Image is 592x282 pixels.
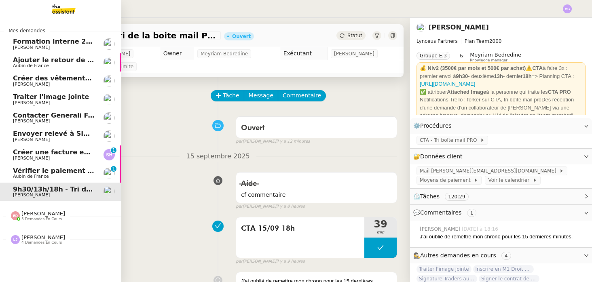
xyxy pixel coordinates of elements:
[364,229,397,236] span: min
[223,91,239,100] span: Tâche
[429,23,489,31] a: [PERSON_NAME]
[13,156,50,161] span: [PERSON_NAME]
[548,89,571,95] strong: CTA PRO
[104,75,115,86] img: users%2Fvjxz7HYmGaNTSE4yF5W2mFwJXra2%2Favatar%2Ff3aef901-807b-4123-bf55-4aed7c5d6af5
[447,89,486,95] strong: Attached Image
[467,209,477,217] nz-tag: 1
[236,203,304,210] small: [PERSON_NAME]
[11,211,20,220] img: svg
[42,32,218,40] span: 9h30/13h/18h - Tri de la boite mail PRO - 12 septembre 2025
[460,52,463,62] span: &
[456,73,468,79] strong: 9h30
[244,90,278,101] button: Message
[4,27,50,35] span: Mes demandes
[13,174,49,179] span: Aubin de France
[21,210,65,217] span: [PERSON_NAME]
[160,47,194,60] td: Owner
[420,167,559,175] span: Mail [PERSON_NAME][EMAIL_ADDRESS][DOMAIN_NAME]
[201,50,248,58] span: Meyriam Bedredine
[420,233,586,241] div: J'ai oublié de remettre mon chrono pour les 15 dernières minutes.
[417,23,425,32] img: users%2FTDxDvmCjFdN3QFePFNGdQUcJcQk1%2Favatar%2F0cfb3a67-8790-4592-a9ec-92226c678442
[104,149,115,160] img: svg
[104,130,115,142] img: users%2FWH1OB8fxGAgLOjAz1TtlPPgOcGL2%2Favatar%2F32e28291-4026-4208-b892-04f74488d877
[13,148,177,156] span: Créer une facture en anglais immédiatement
[470,52,521,58] span: Meyriam Bedredine
[410,205,592,221] div: 💬Commentaires 1
[470,52,521,62] app-user-label: Knowledge manager
[420,153,463,160] span: Données client
[488,176,532,184] span: Voir le calendrier
[420,136,480,144] span: CTA - Tri boîte mail PRO
[13,112,203,119] span: Contacter Generali France pour demande AU094424
[104,168,115,179] img: users%2FSclkIUIAuBOhhDrbgjtrSikBoD03%2Favatar%2F48cbc63d-a03d-4817-b5bf-7f7aeed5f2a9
[111,147,116,153] nz-badge-sup: 1
[236,258,304,265] small: [PERSON_NAME]
[494,73,503,79] strong: 13h
[413,152,466,161] span: 🔐
[410,149,592,164] div: 🔐Données client
[522,73,531,79] strong: 18h
[413,121,455,130] span: ⚙️
[420,225,462,233] span: [PERSON_NAME]
[276,258,305,265] span: il y a 9 heures
[420,176,474,184] span: Moyens de paiement
[364,219,397,229] span: 39
[236,138,243,145] span: par
[104,38,115,50] img: users%2Fa6PbEmLwvGXylUqKytRPpDpAx153%2Favatar%2Ffanny.png
[11,235,20,244] img: svg
[276,138,310,145] span: il y a 12 minutes
[420,64,582,88] div: ⚠️ à faire 3x : premier envoi à - deuxième - dernier => Planning CTA :
[13,100,50,105] span: [PERSON_NAME]
[276,203,305,210] span: il y a 8 heures
[501,252,511,260] nz-tag: 4
[13,45,50,50] span: [PERSON_NAME]
[410,118,592,134] div: ⚙️Procédures
[278,90,326,101] button: Commentaire
[417,265,471,273] span: Traiter l'image jointe
[13,74,143,82] span: Créer des vêtements de travail VEN
[445,193,468,201] nz-tag: 120:29
[236,258,243,265] span: par
[249,91,273,100] span: Message
[413,209,480,216] span: 💬
[180,151,256,162] span: 15 septembre 2025
[241,190,392,200] span: cf commentaire
[13,167,162,175] span: Vérifier le paiement Sambouk Properties
[13,38,153,45] span: Formation Interne 2 - [PERSON_NAME]
[112,147,115,155] p: 1
[473,265,534,273] span: Inscrire en M1 Droit des affaires
[236,203,243,210] span: par
[241,180,257,187] span: Aide
[13,93,89,101] span: Traiter l'image jointe
[465,38,489,44] span: Plan Team
[104,94,115,105] img: users%2FTDxDvmCjFdN3QFePFNGdQUcJcQk1%2Favatar%2F0cfb3a67-8790-4592-a9ec-92226c678442
[413,252,514,259] span: 🕵️
[420,252,496,259] span: Autres demandes en cours
[236,138,310,145] small: [PERSON_NAME]
[211,90,244,101] button: Tâche
[347,33,362,38] span: Statut
[420,209,461,216] span: Commentaires
[420,88,582,96] div: ✅ attribuer à la personne qui traite les
[13,130,170,137] span: Envoyer relevé à SIP pour [PERSON_NAME]
[470,58,507,63] span: Knowledge manager
[13,118,50,124] span: [PERSON_NAME]
[417,52,450,60] nz-tag: Groupe E.3
[232,34,251,39] div: Ouvert
[13,137,50,142] span: [PERSON_NAME]
[420,65,526,71] strong: 💰 Niv2 (3500€ par mois et 500€ par achat)
[334,50,374,58] span: [PERSON_NAME]
[413,193,475,200] span: ⏲️
[241,124,265,132] span: Ouvert
[420,122,452,129] span: Procédures
[462,225,500,233] span: [DATE] à 18:16
[489,38,502,44] span: 2000
[21,234,65,240] span: [PERSON_NAME]
[111,166,116,172] nz-badge-sup: 1
[280,47,327,60] td: Exécutant
[410,248,592,263] div: 🕵️Autres demandes en cours 4
[21,217,62,221] span: 5 demandes en cours
[104,57,115,68] img: users%2FSclkIUIAuBOhhDrbgjtrSikBoD03%2Favatar%2F48cbc63d-a03d-4817-b5bf-7f7aeed5f2a9
[241,223,359,235] span: CTA 15/09 18h
[283,91,321,100] span: Commentaire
